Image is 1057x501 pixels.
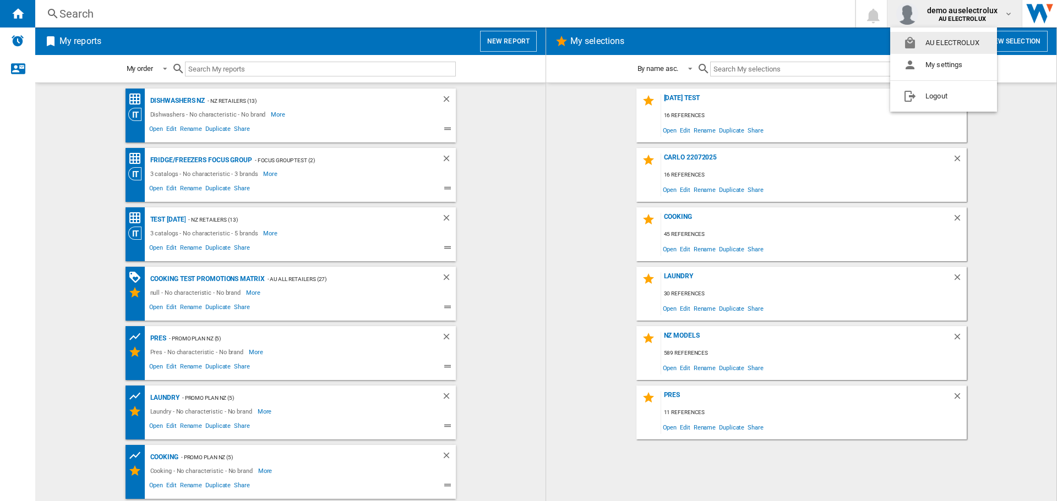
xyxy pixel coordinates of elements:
[890,32,997,54] button: AU ELECTROLUX
[890,85,997,107] button: Logout
[890,54,997,76] button: My settings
